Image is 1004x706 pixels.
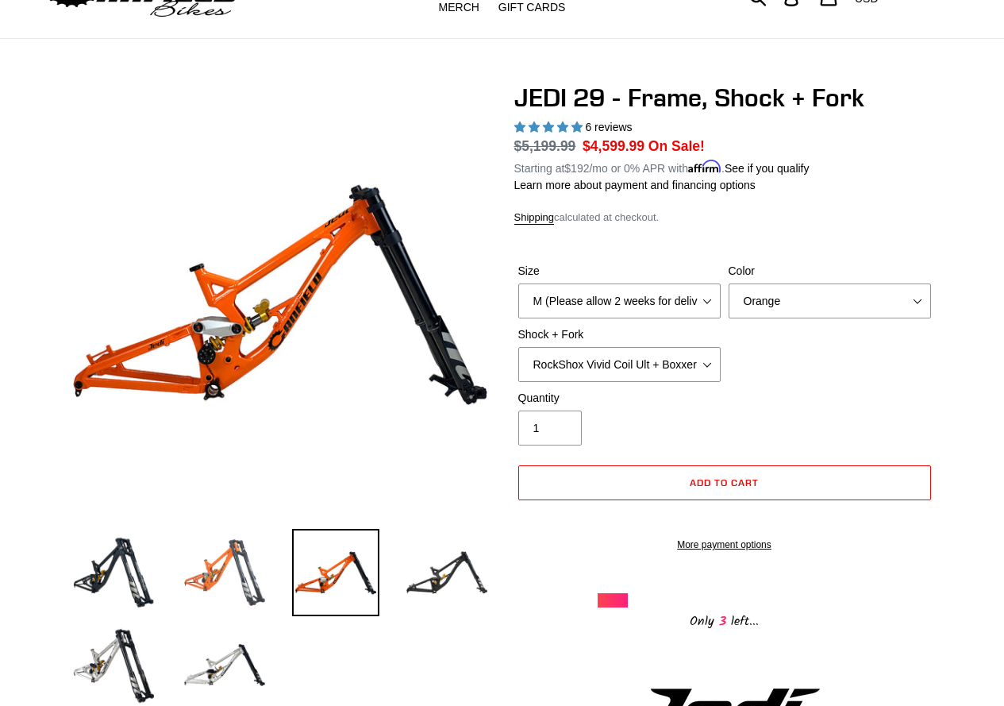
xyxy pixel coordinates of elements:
[514,210,935,226] div: calculated at checkout.
[181,529,268,616] img: Load image into Gallery viewer, JEDI 29 - Frame, Shock + Fork
[292,529,379,616] img: Load image into Gallery viewer, JEDI 29 - Frame, Shock + Fork
[403,529,490,616] img: Load image into Gallery viewer, JEDI 29 - Frame, Shock + Fork
[583,138,644,154] span: $4,599.99
[729,263,931,280] label: Color
[648,136,705,156] span: On Sale!
[514,83,935,113] h1: JEDI 29 - Frame, Shock + Fork
[688,160,721,173] span: Affirm
[514,156,810,177] p: Starting at /mo or 0% APR with .
[714,611,731,631] span: 3
[518,263,721,280] label: Size
[439,1,479,14] span: MERCH
[518,390,721,407] label: Quantity
[518,538,931,552] a: More payment options
[585,121,632,133] span: 6 reviews
[518,326,721,343] label: Shock + Fork
[690,476,759,488] span: Add to cart
[598,608,852,632] div: Only left...
[70,529,157,616] img: Load image into Gallery viewer, JEDI 29 - Frame, Shock + Fork
[725,162,810,175] a: See if you qualify - Learn more about Affirm Financing (opens in modal)
[564,162,589,175] span: $192
[514,211,555,225] a: Shipping
[514,121,586,133] span: 5.00 stars
[514,179,756,191] a: Learn more about payment and financing options
[498,1,566,14] span: GIFT CARDS
[514,138,576,154] s: $5,199.99
[518,465,931,500] button: Add to cart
